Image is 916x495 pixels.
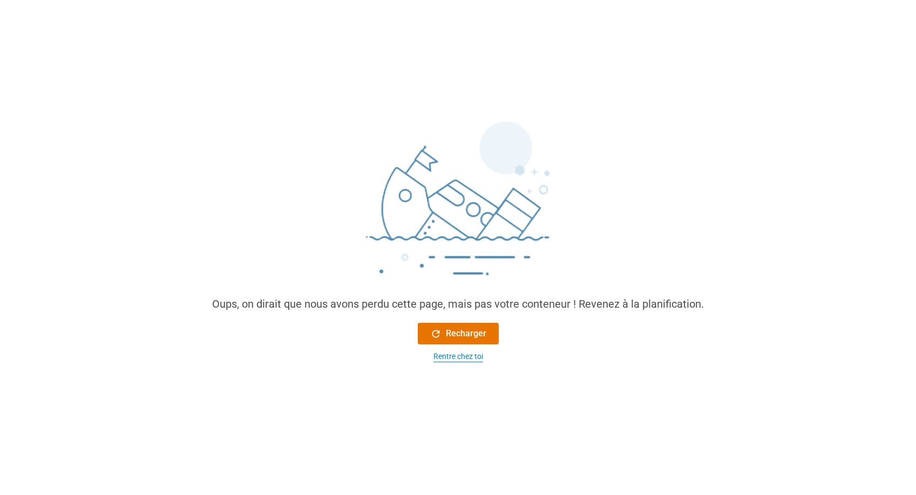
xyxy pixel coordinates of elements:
img: sinking_ship.png [296,117,620,296]
div: Rentre chez toi [433,351,483,362]
font: Recharger [446,327,486,340]
div: Oups, on dirait que nous avons perdu cette page, mais pas votre conteneur ! Revenez à la planific... [212,296,704,312]
button: Recharger [418,323,499,344]
button: Rentre chez toi [418,351,499,362]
